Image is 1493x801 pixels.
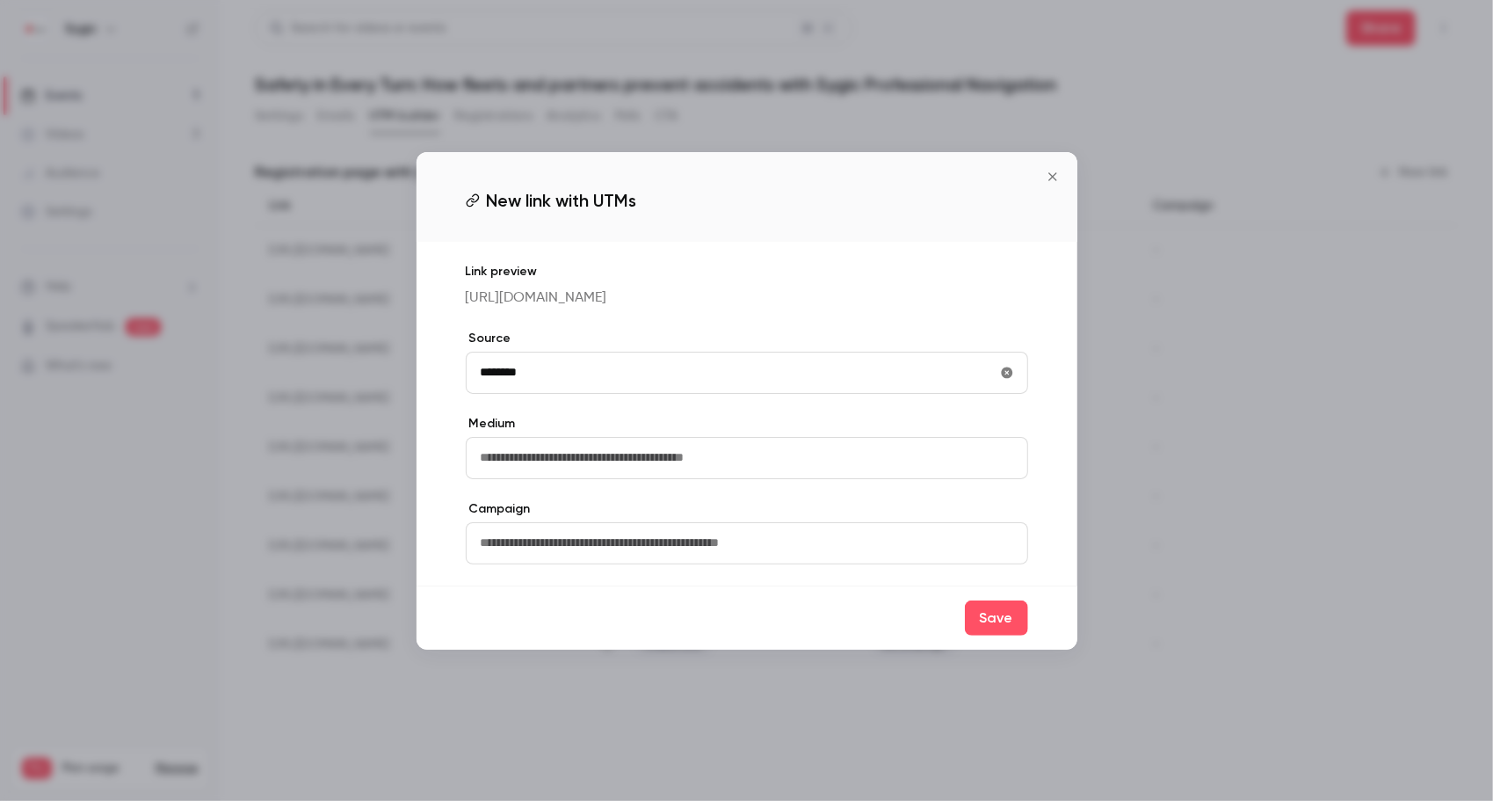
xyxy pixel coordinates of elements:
button: Close [1035,159,1070,194]
button: utmSource [993,359,1021,387]
label: Campaign [466,500,1028,518]
label: Source [466,330,1028,347]
p: Link preview [466,263,1028,280]
button: Save [965,601,1028,636]
span: New link with UTMs [487,187,637,214]
p: [URL][DOMAIN_NAME] [466,288,1028,309]
label: Medium [466,415,1028,433]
